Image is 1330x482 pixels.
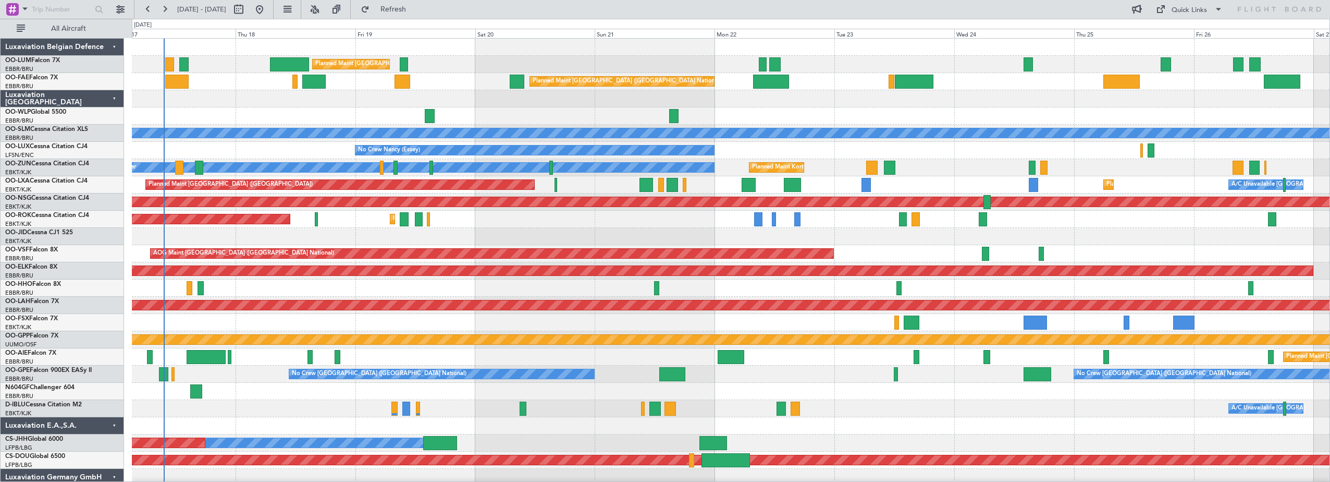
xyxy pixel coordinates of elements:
[5,186,31,194] a: EBKT/KJK
[5,333,30,339] span: OO-GPP
[5,109,66,115] a: OO-WLPGlobal 5500
[393,211,514,227] div: Planned Maint Kortrijk-[GEOGRAPHIC_DATA]
[5,57,31,64] span: OO-LUM
[5,195,89,201] a: OO-NSGCessna Citation CJ4
[177,5,226,14] span: [DATE] - [DATE]
[715,29,834,38] div: Mon 22
[5,143,88,150] a: OO-LUXCessna Citation CJ4
[11,20,113,37] button: All Aircraft
[5,168,31,176] a: EBKT/KJK
[5,367,30,373] span: OO-GPE
[5,134,33,142] a: EBBR/BRU
[5,117,33,125] a: EBBR/BRU
[292,366,466,382] div: No Crew [GEOGRAPHIC_DATA] ([GEOGRAPHIC_DATA] National)
[372,6,415,13] span: Refresh
[358,142,420,158] div: No Crew Nancy (Essey)
[5,392,33,400] a: EBBR/BRU
[5,247,29,253] span: OO-VSF
[5,151,34,159] a: LFSN/ENC
[315,56,504,72] div: Planned Maint [GEOGRAPHIC_DATA] ([GEOGRAPHIC_DATA] National)
[149,177,313,192] div: Planned Maint [GEOGRAPHIC_DATA] ([GEOGRAPHIC_DATA])
[153,246,334,261] div: AOG Maint [GEOGRAPHIC_DATA] ([GEOGRAPHIC_DATA] National)
[5,203,31,211] a: EBKT/KJK
[5,289,33,297] a: EBBR/BRU
[355,29,475,38] div: Fri 19
[475,29,595,38] div: Sat 20
[5,161,31,167] span: OO-ZUN
[1074,29,1194,38] div: Thu 25
[5,75,58,81] a: OO-FAEFalcon 7X
[5,126,88,132] a: OO-SLMCessna Citation XLS
[5,230,27,236] span: OO-JID
[5,453,65,460] a: CS-DOUGlobal 6500
[5,65,33,73] a: EBBR/BRU
[236,29,355,38] div: Thu 18
[5,237,31,245] a: EBKT/KJK
[5,316,29,322] span: OO-FSX
[5,178,30,184] span: OO-LXA
[5,316,58,322] a: OO-FSXFalcon 7X
[5,384,30,391] span: N604GF
[5,230,73,236] a: OO-JIDCessna CJ1 525
[5,444,32,452] a: LFPB/LBG
[27,25,110,32] span: All Aircraft
[5,247,58,253] a: OO-VSFFalcon 8X
[5,333,58,339] a: OO-GPPFalcon 7X
[834,29,954,38] div: Tue 23
[5,453,30,460] span: CS-DOU
[752,160,873,175] div: Planned Maint Kortrijk-[GEOGRAPHIC_DATA]
[5,264,57,270] a: OO-ELKFalcon 8X
[5,436,28,442] span: CS-JHH
[533,74,721,89] div: Planned Maint [GEOGRAPHIC_DATA] ([GEOGRAPHIC_DATA] National)
[5,436,63,442] a: CS-JHHGlobal 6000
[5,57,60,64] a: OO-LUMFalcon 7X
[5,178,88,184] a: OO-LXACessna Citation CJ4
[5,298,30,305] span: OO-LAH
[5,298,59,305] a: OO-LAHFalcon 7X
[5,306,33,314] a: EBBR/BRU
[5,323,31,331] a: EBKT/KJK
[5,402,26,408] span: D-IBLU
[5,82,33,90] a: EBBR/BRU
[5,212,31,219] span: OO-ROK
[5,402,82,408] a: D-IBLUCessna Citation M2
[5,195,31,201] span: OO-NSG
[5,161,89,167] a: OO-ZUNCessna Citation CJ4
[356,1,418,18] button: Refresh
[1106,177,1228,192] div: Planned Maint Kortrijk-[GEOGRAPHIC_DATA]
[116,29,236,38] div: Wed 17
[5,350,28,356] span: OO-AIE
[5,384,75,391] a: N604GFChallenger 604
[5,350,56,356] a: OO-AIEFalcon 7X
[5,358,33,366] a: EBBR/BRU
[5,281,61,287] a: OO-HHOFalcon 8X
[5,109,31,115] span: OO-WLP
[5,220,31,228] a: EBKT/KJK
[595,29,715,38] div: Sun 21
[954,29,1074,38] div: Wed 24
[5,367,92,373] a: OO-GPEFalcon 900EX EASy II
[1194,29,1314,38] div: Fri 26
[5,255,33,262] a: EBBR/BRU
[5,281,32,287] span: OO-HHO
[5,375,33,383] a: EBBR/BRU
[32,2,92,17] input: Trip Number
[5,75,29,81] span: OO-FAE
[5,272,33,280] a: EBBR/BRU
[5,264,29,270] span: OO-ELK
[5,143,30,150] span: OO-LUX
[1151,1,1228,18] button: Quick Links
[5,409,31,417] a: EBKT/KJK
[5,341,36,348] a: UUMO/OSF
[134,21,152,30] div: [DATE]
[1172,5,1207,16] div: Quick Links
[1077,366,1251,382] div: No Crew [GEOGRAPHIC_DATA] ([GEOGRAPHIC_DATA] National)
[5,126,30,132] span: OO-SLM
[5,212,89,219] a: OO-ROKCessna Citation CJ4
[5,461,32,469] a: LFPB/LBG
